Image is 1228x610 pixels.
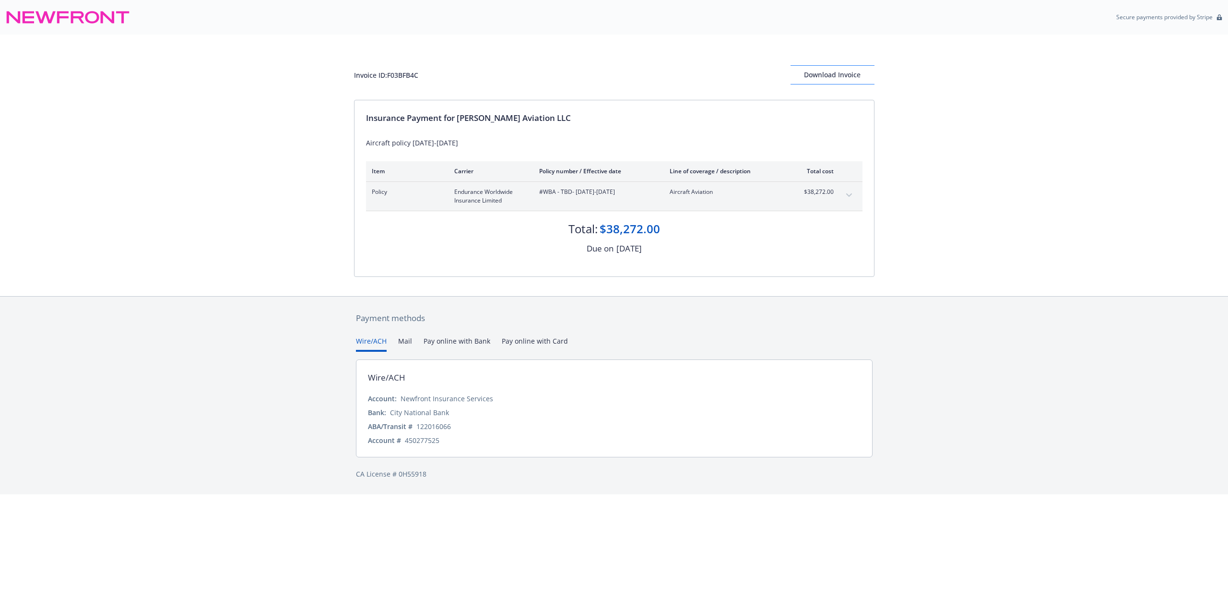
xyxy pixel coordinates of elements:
[587,242,614,255] div: Due on
[390,407,449,418] div: City National Bank
[401,394,493,404] div: Newfront Insurance Services
[366,112,862,124] div: Insurance Payment for [PERSON_NAME] Aviation LLC
[791,65,874,84] button: Download Invoice
[1116,13,1213,21] p: Secure payments provided by Stripe
[454,188,524,205] span: Endurance Worldwide Insurance Limited
[366,138,862,148] div: Aircraft policy [DATE]-[DATE]
[568,221,598,237] div: Total:
[539,167,654,175] div: Policy number / Effective date
[798,167,834,175] div: Total cost
[791,66,874,84] div: Download Invoice
[841,188,857,203] button: expand content
[424,336,490,352] button: Pay online with Bank
[616,242,642,255] div: [DATE]
[368,407,386,418] div: Bank:
[600,221,660,237] div: $38,272.00
[368,435,401,445] div: Account #
[398,336,412,352] button: Mail
[366,182,862,211] div: PolicyEndurance Worldwide Insurance Limited#WBA - TBD- [DATE]-[DATE]Aircraft Aviation$38,272.00ex...
[356,469,873,479] div: CA License # 0H55918
[670,188,782,196] span: Aircraft Aviation
[354,70,418,80] div: Invoice ID: F03BFB4C
[502,336,568,352] button: Pay online with Card
[368,371,405,384] div: Wire/ACH
[368,421,413,431] div: ABA/Transit #
[368,394,397,404] div: Account:
[416,421,451,431] div: 122016066
[372,188,439,196] span: Policy
[356,312,873,324] div: Payment methods
[670,167,782,175] div: Line of coverage / description
[454,167,524,175] div: Carrier
[372,167,439,175] div: Item
[539,188,654,196] span: #WBA - TBD - [DATE]-[DATE]
[405,435,439,445] div: 450277525
[798,188,834,196] span: $38,272.00
[356,336,387,352] button: Wire/ACH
